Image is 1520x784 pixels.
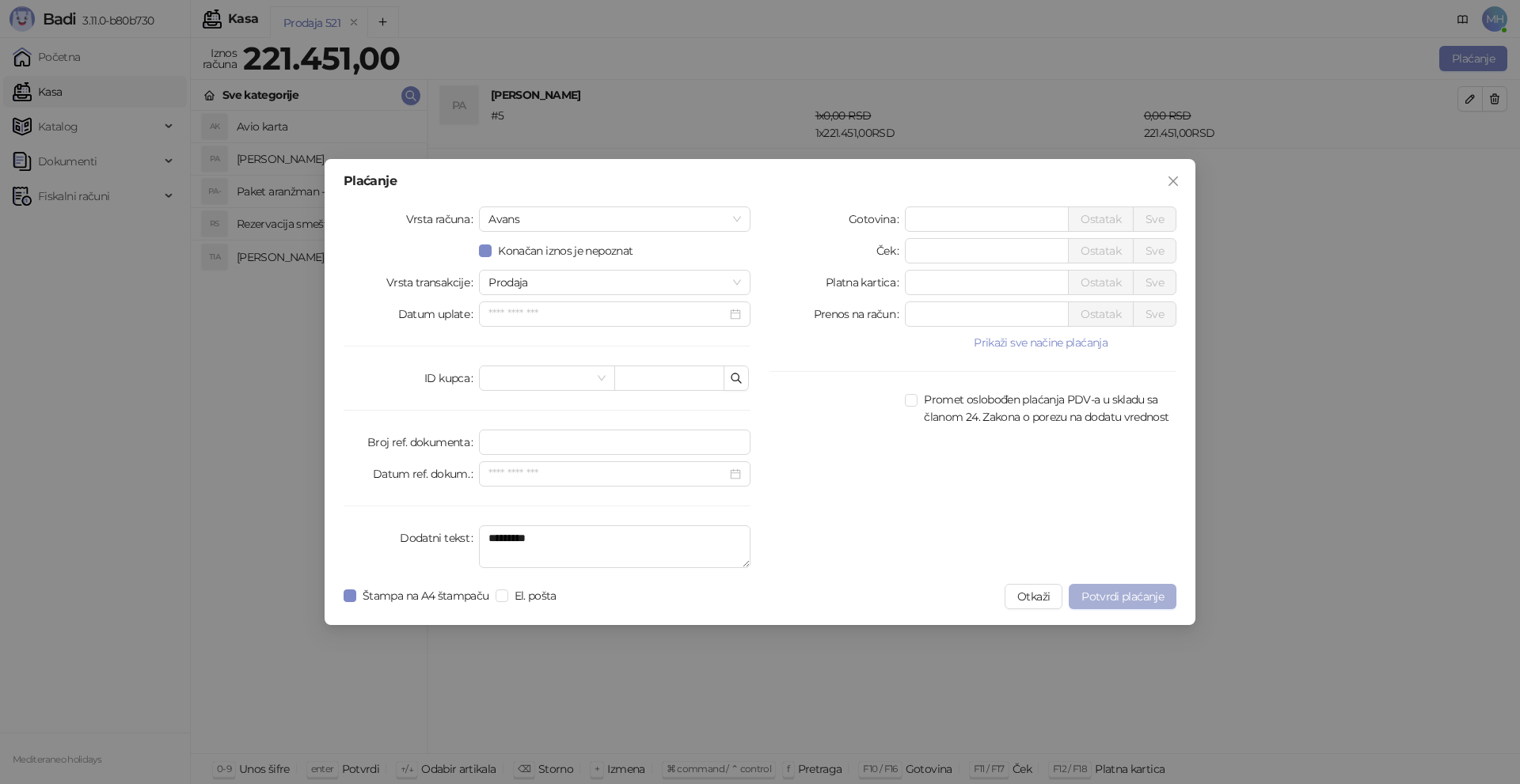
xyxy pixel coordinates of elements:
button: Sve [1133,206,1176,232]
span: Potvrdi plaćanje [1081,589,1164,604]
button: Close [1161,169,1186,194]
input: Broj ref. dokumenta [479,430,750,455]
button: Ostatak [1068,301,1134,327]
label: Datum uplate [398,301,480,327]
label: Datum ref. dokum. [373,461,480,487]
span: Promet oslobođen plaćanja PDV-a u skladu sa članom 24. Zakona o porezu na dodatu vrednost [918,391,1176,426]
span: close [1167,175,1180,187]
label: Vrsta računa [406,206,480,232]
label: Platna kartica [826,270,905,295]
label: ID kupca [424,365,479,391]
span: Zatvori [1161,175,1186,187]
div: Plaćanje [344,175,1176,187]
button: Ostatak [1068,206,1134,232]
span: El. pošta [508,587,563,604]
label: Vrsta transakcije [386,270,480,295]
label: Ček [876,238,905,263]
button: Ostatak [1068,238,1134,263]
button: Sve [1133,301,1176,327]
button: Prikaži sve načine plaćanja [905,333,1176,352]
button: Sve [1133,238,1176,263]
button: Sve [1133,270,1176,295]
textarea: Dodatni tekst [479,525,750,568]
button: Otkaži [1005,584,1062,609]
label: Prenos na račun [814,301,906,327]
input: Datum uplate [488,305,727,323]
label: Dodatni tekst [400,525,479,551]
span: Avans [488,207,741,231]
input: Datum ref. dokum. [488,465,727,483]
span: Prodaja [488,271,741,294]
span: Konačan iznos je nepoznat [492,242,639,259]
button: Ostatak [1068,270,1134,295]
span: Štampa na A4 štampaču [356,587,496,604]
button: Potvrdi plaćanje [1069,584,1176,609]
label: Broj ref. dokumenta [367,430,479,455]
label: Gotovina [849,206,905,232]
